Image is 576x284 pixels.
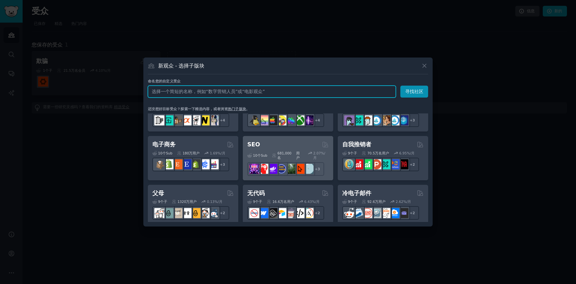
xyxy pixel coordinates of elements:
[247,190,265,196] font: 无代码
[396,200,403,204] font: 2.62
[207,200,214,204] font: 0.13
[285,208,295,218] img: 无代码低代码
[220,163,223,166] font: +
[257,153,261,157] font: 个
[261,153,267,157] font: Sub
[162,151,166,155] font: 个
[342,190,371,196] font: 冷电子邮件
[181,115,191,125] img: 索尼阿尔法
[398,115,408,125] img: 数字商品
[350,200,357,204] font: 个子
[152,141,176,148] font: 电子商务
[220,118,223,122] font: +
[318,211,320,215] font: 2
[367,200,378,204] font: 92.6万
[403,200,411,204] font: %/月
[209,115,219,125] img: 婚礼摄影
[178,200,190,204] font: 1320万
[312,200,320,204] font: %/月
[276,208,286,218] img: Airtable
[315,167,318,171] font: +
[210,151,217,155] font: 1.69
[380,115,390,125] img: 加密艺术
[285,164,295,174] img: 本地搜索引擎优化
[172,208,182,218] img: 超越障碍
[166,151,172,155] font: Sub
[267,115,277,125] img: 麦金塔游戏
[348,151,350,155] font: 9
[318,167,320,171] font: 3
[382,151,389,155] font: 用户
[223,163,225,166] font: 3
[362,159,372,169] img: 自我推销
[413,163,415,166] font: 2
[407,151,415,155] font: %/月
[154,115,164,125] img: 模拟
[353,115,363,125] img: NFT市场
[253,153,257,157] font: 10
[405,89,423,94] font: 寻找社区
[172,159,182,169] img: Etsy
[200,159,210,169] img: 电子商务营销
[378,200,386,204] font: 用户
[410,118,413,122] font: +
[200,115,210,125] img: 尼康
[277,151,291,160] font: 681,000 名
[276,164,286,174] img: SEO案例
[389,159,399,169] img: 测试
[362,115,372,125] img: NFT市场
[154,208,164,218] img: 爸爸
[344,208,354,218] img: 销售量
[163,159,173,169] img: Shopify
[400,86,428,98] button: 寻找社区
[258,208,268,218] img: webflow
[399,151,407,155] font: 6.95
[389,208,399,218] img: B2BSaaS
[267,208,277,218] img: NoCodeSaaS
[158,200,160,204] font: 9
[303,115,314,125] img: Twitch直播
[344,115,354,125] img: NFT交易所
[273,200,287,204] font: 16.6万名
[163,208,173,218] img: 单亲家庭
[258,115,268,125] img: CozyGamers
[209,159,219,169] img: 电子商务增长
[249,164,259,174] img: SEO_数字营销
[253,200,255,204] font: 9
[342,141,371,148] font: 自我推销者
[367,151,382,155] font: 70.5万名
[315,211,318,215] font: +
[158,151,162,155] font: 10
[344,159,354,169] img: AppIdeas
[223,118,225,122] font: 4
[353,159,363,169] img: YouTube推广
[410,211,413,215] font: +
[294,164,304,174] img: Google搜索控制台
[181,208,191,218] img: 幼儿
[318,118,320,122] font: 4
[413,211,415,215] font: 2
[152,190,164,196] font: 父母
[380,208,390,218] img: b2b_销售
[247,141,260,148] font: SEO
[294,208,304,218] img: 无代码运动
[287,200,294,204] font: 用户
[255,200,262,204] font: 个子
[398,159,408,169] img: 测试我的应用
[413,118,415,122] font: 3
[296,151,300,160] font: 用户
[303,208,314,218] img: 阿达洛
[228,107,246,111] a: 热门子版块
[209,208,219,218] img: 父母
[190,159,201,169] img: reviewmyshopify
[181,159,191,169] img: Etsy卖家
[190,208,201,218] img: 新父母
[214,200,222,204] font: %/月
[163,115,173,125] img: 街头摄影
[362,208,372,218] img: 潜在客户开发
[313,151,325,160] font: %/月
[258,164,268,174] img: TechSEO
[371,159,381,169] img: 产品猎人
[350,151,357,155] font: 个子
